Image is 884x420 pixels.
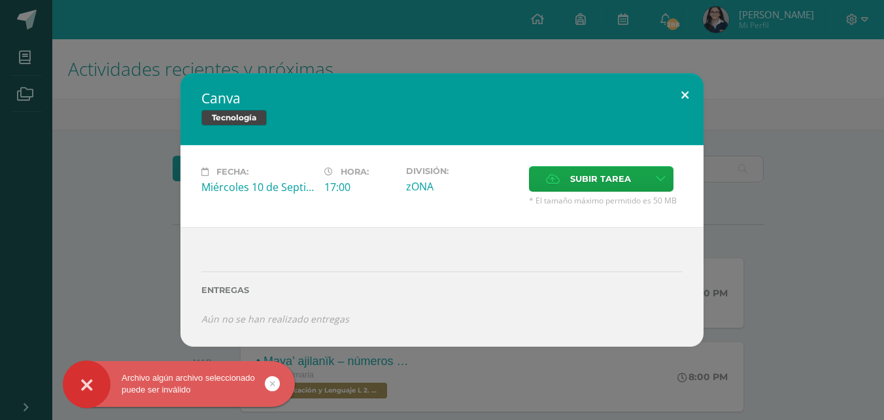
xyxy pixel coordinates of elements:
[406,179,518,194] div: zONA
[341,167,369,177] span: Hora:
[570,167,631,191] span: Subir tarea
[201,180,314,194] div: Miércoles 10 de Septiembre
[324,180,396,194] div: 17:00
[201,110,267,126] span: Tecnología
[216,167,248,177] span: Fecha:
[63,372,295,396] div: Archivo algún archivo seleccionado puede ser inválido
[201,313,349,325] i: Aún no se han realizado entregas
[201,285,683,295] label: Entregas
[201,89,683,107] h2: Canva
[666,73,704,118] button: Close (Esc)
[406,166,518,176] label: División:
[529,195,683,206] span: * El tamaño máximo permitido es 50 MB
